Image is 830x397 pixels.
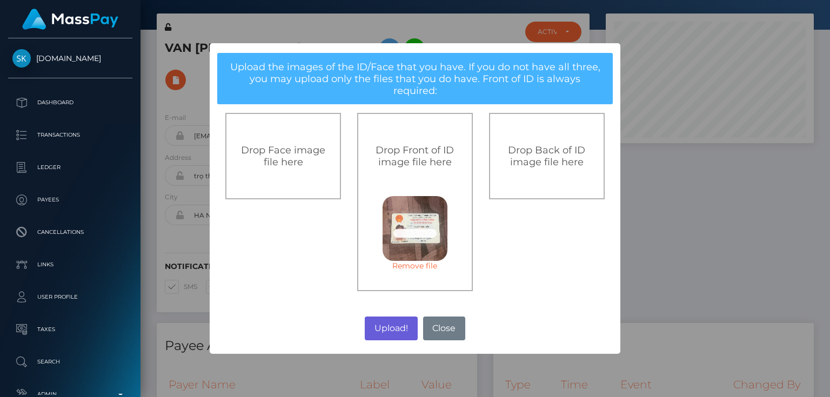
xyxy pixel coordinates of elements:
p: Transactions [12,127,128,143]
p: User Profile [12,289,128,305]
span: Drop Face image file here [241,144,325,168]
p: Links [12,257,128,273]
button: Close [423,317,465,340]
p: Payees [12,192,128,208]
img: Skin.Land [12,49,31,68]
a: Remove file [383,261,447,271]
p: Dashboard [12,95,128,111]
button: Upload! [365,317,417,340]
img: MassPay Logo [22,9,118,30]
p: Taxes [12,321,128,338]
p: Cancellations [12,224,128,240]
span: [DOMAIN_NAME] [8,53,132,63]
span: Drop Back of ID image file here [508,144,585,168]
p: Ledger [12,159,128,176]
span: Upload the images of the ID/Face that you have. If you do not have all three, you may upload only... [230,61,600,97]
p: Search [12,354,128,370]
span: Drop Front of ID image file here [376,144,454,168]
